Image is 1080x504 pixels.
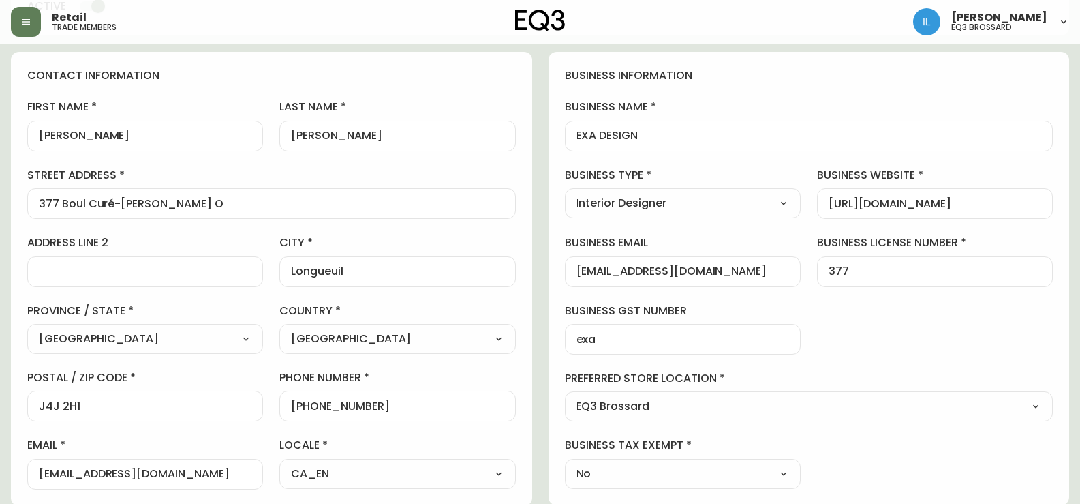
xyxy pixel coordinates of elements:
label: business gst number [565,303,801,318]
label: address line 2 [27,235,263,250]
h5: eq3 brossard [951,23,1012,31]
label: business tax exempt [565,438,801,453]
label: street address [27,168,516,183]
span: [PERSON_NAME] [951,12,1047,23]
label: city [279,235,515,250]
img: 998f055460c6ec1d1452ac0265469103 [913,8,940,35]
label: business license number [817,235,1053,250]
label: province / state [27,303,263,318]
label: country [279,303,515,318]
h4: business information [565,68,1053,83]
label: locale [279,438,515,453]
img: logo [515,10,566,31]
h5: trade members [52,23,117,31]
input: https://www.designshop.com [829,197,1041,210]
h4: contact information [27,68,516,83]
label: email [27,438,263,453]
label: phone number [279,370,515,385]
label: business name [565,100,1053,115]
label: postal / zip code [27,370,263,385]
label: preferred store location [565,371,1053,386]
label: business website [817,168,1053,183]
label: business type [565,168,801,183]
label: last name [279,100,515,115]
span: Retail [52,12,87,23]
label: business email [565,235,801,250]
label: first name [27,100,263,115]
